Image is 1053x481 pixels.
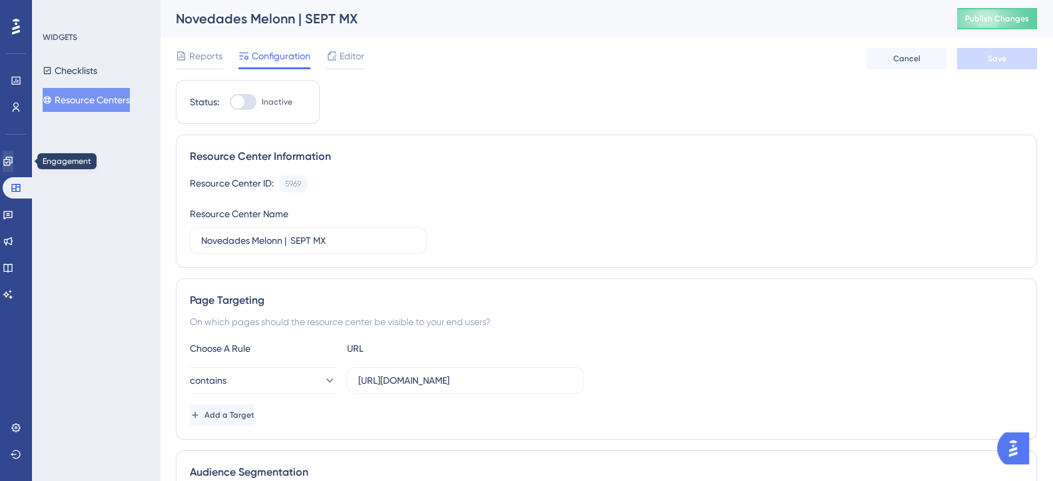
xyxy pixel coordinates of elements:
[957,48,1037,69] button: Save
[358,373,573,388] input: yourwebsite.com/path
[867,48,946,69] button: Cancel
[189,48,222,64] span: Reports
[893,53,920,64] span: Cancel
[190,404,254,426] button: Add a Target
[43,32,77,43] div: WIDGETS
[204,410,254,420] span: Add a Target
[190,367,336,394] button: contains
[957,8,1037,29] button: Publish Changes
[201,233,416,248] input: Type your Resource Center name
[43,88,130,112] button: Resource Centers
[190,292,1023,308] div: Page Targeting
[997,428,1037,468] iframe: UserGuiding AI Assistant Launcher
[190,314,1023,330] div: On which pages should the resource center be visible to your end users?
[190,94,219,110] div: Status:
[190,464,1023,480] div: Audience Segmentation
[176,9,924,28] div: Novedades Melonn | SEPT MX
[285,179,301,189] div: 5969
[340,48,364,64] span: Editor
[190,372,226,388] span: contains
[262,97,292,107] span: Inactive
[988,53,1006,64] span: Save
[965,13,1029,24] span: Publish Changes
[190,340,336,356] div: Choose A Rule
[190,175,274,193] div: Resource Center ID:
[43,59,97,83] button: Checklists
[252,48,310,64] span: Configuration
[190,206,288,222] div: Resource Center Name
[347,340,494,356] div: URL
[190,149,1023,165] div: Resource Center Information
